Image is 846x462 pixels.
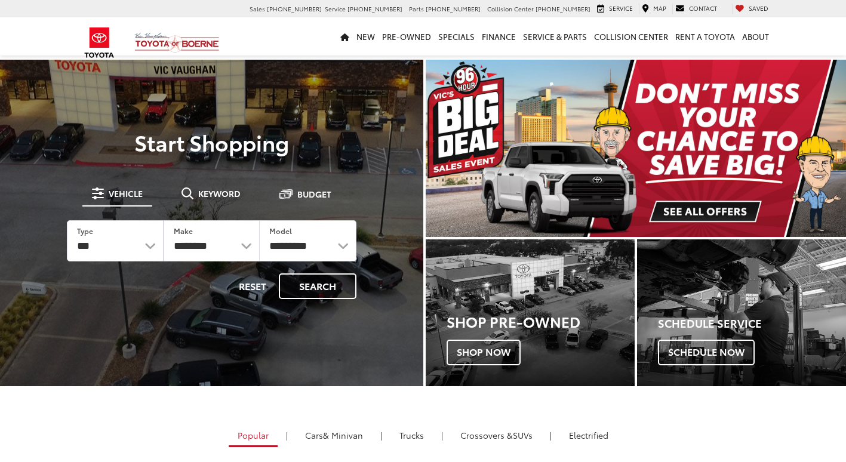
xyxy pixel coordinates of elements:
a: SUVs [451,425,542,445]
a: Map [639,4,669,14]
img: Vic Vaughan Toyota of Boerne [134,32,220,53]
a: Schedule Service Schedule Now [637,239,846,386]
a: Cars [296,425,372,445]
label: Model [269,226,292,236]
div: Toyota [637,239,846,386]
span: Saved [749,4,768,13]
img: Toyota [77,23,122,62]
a: Service [594,4,636,14]
h4: Schedule Service [658,318,846,329]
span: [PHONE_NUMBER] [267,4,322,13]
a: Shop Pre-Owned Shop Now [426,239,635,386]
a: Finance [478,17,519,56]
p: Start Shopping [50,130,373,154]
li: | [547,429,555,441]
a: Popular [229,425,278,447]
button: Search [279,273,356,299]
span: Parts [409,4,424,13]
li: | [283,429,291,441]
span: Service [325,4,346,13]
span: Contact [689,4,717,13]
a: Home [337,17,353,56]
span: & Minivan [323,429,363,441]
div: Toyota [426,239,635,386]
span: Vehicle [109,189,143,198]
span: Shop Now [447,340,521,365]
span: [PHONE_NUMBER] [347,4,402,13]
a: New [353,17,379,56]
a: Specials [435,17,478,56]
span: [PHONE_NUMBER] [536,4,590,13]
a: Electrified [560,425,617,445]
span: Map [653,4,666,13]
span: Keyword [198,189,241,198]
a: Service & Parts: Opens in a new tab [519,17,590,56]
a: My Saved Vehicles [732,4,771,14]
a: Rent a Toyota [672,17,739,56]
span: Budget [297,190,331,198]
a: Collision Center [590,17,672,56]
span: Collision Center [487,4,534,13]
a: About [739,17,773,56]
a: Contact [672,4,720,14]
button: Reset [229,273,276,299]
span: Crossovers & [460,429,513,441]
span: Schedule Now [658,340,755,365]
span: Sales [250,4,265,13]
li: | [438,429,446,441]
label: Make [174,226,193,236]
a: Pre-Owned [379,17,435,56]
h3: Shop Pre-Owned [447,313,635,329]
label: Type [77,226,93,236]
span: Service [609,4,633,13]
li: | [377,429,385,441]
span: [PHONE_NUMBER] [426,4,481,13]
a: Trucks [390,425,433,445]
